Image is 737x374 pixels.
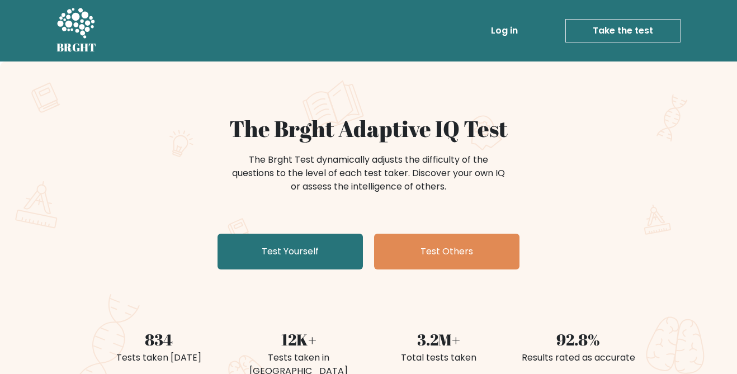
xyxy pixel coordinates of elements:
[515,351,641,364] div: Results rated as accurate
[515,328,641,351] div: 92.8%
[56,41,97,54] h5: BRGHT
[96,328,222,351] div: 834
[486,20,522,42] a: Log in
[229,153,508,193] div: The Brght Test dynamically adjusts the difficulty of the questions to the level of each test take...
[218,234,363,269] a: Test Yourself
[375,351,502,364] div: Total tests taken
[56,4,97,57] a: BRGHT
[374,234,519,269] a: Test Others
[96,115,641,142] h1: The Brght Adaptive IQ Test
[96,351,222,364] div: Tests taken [DATE]
[375,328,502,351] div: 3.2M+
[235,328,362,351] div: 12K+
[565,19,681,42] a: Take the test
